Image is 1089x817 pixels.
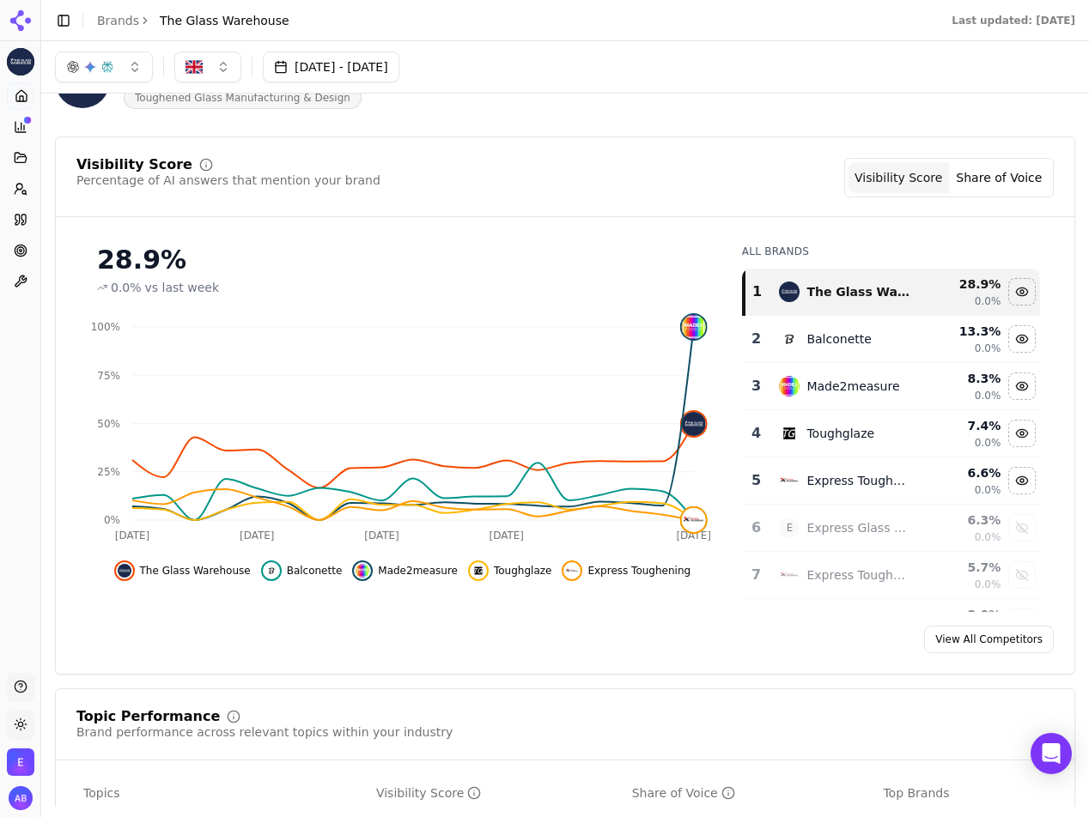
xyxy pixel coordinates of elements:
button: Hide express toughening data [1008,467,1036,494]
th: Topics [76,774,369,813]
span: Balconette [287,564,343,578]
tspan: 50% [97,418,120,430]
span: 0.0% [975,483,1001,497]
button: Open user button [9,786,33,810]
img: toughglaze [471,564,485,578]
span: 0.0% [975,294,1001,308]
button: Hide the glass warehouse data [1008,278,1036,306]
tr: 3.0%Show me and my glass data [744,599,1040,646]
tspan: 25% [97,466,120,478]
span: 0.0% [975,389,1001,402]
button: Show me and my glass data [1008,608,1036,636]
div: 4 [751,423,763,444]
button: Current brand: The Glass Warehouse [7,48,34,76]
tr: 7express toughening ltdExpress Toughening Ltd5.7%0.0%Show express toughening ltd data [744,552,1040,599]
div: Express Toughening Ltd [806,566,912,584]
nav: breadcrumb [97,12,289,29]
div: 3 [751,376,763,396]
img: Express Toughening Ltd [7,748,34,776]
button: [DATE] - [DATE] [263,51,399,82]
span: vs last week [145,279,220,296]
div: The Glass Warehouse [806,283,912,300]
div: Brand performance across relevant topics within your industry [76,723,453,741]
div: 8.3 % [926,370,1001,387]
tr: 4toughglazeToughglaze7.4%0.0%Hide toughglaze data [744,410,1040,457]
span: Toughglaze [494,564,551,578]
div: Toughglaze [806,425,874,442]
img: balconette [779,329,800,349]
button: Hide toughglaze data [1008,420,1036,447]
div: 6.6 % [926,464,1001,481]
a: View All Competitors [924,626,1054,653]
span: 0.0% [975,578,1001,591]
div: 6 [751,517,763,538]
img: express toughening ltd [779,565,800,585]
img: website_grey.svg [27,45,41,58]
img: the glass warehouse [118,564,131,578]
a: Brands [97,14,139,27]
div: 7 [751,565,763,585]
div: 6.3 % [926,511,1001,529]
div: Open Intercom Messenger [1031,733,1072,774]
span: Topics [83,784,120,802]
th: visibilityScore [369,774,625,813]
div: Made2measure [806,378,899,395]
button: Hide toughglaze data [468,560,551,581]
tr: 5express tougheningExpress Toughening6.6%0.0%Hide express toughening data [744,457,1040,505]
div: 13.3 % [926,323,1001,340]
div: 5 [751,470,763,491]
img: made2measure [356,564,369,578]
div: 2 [751,329,763,349]
th: shareOfVoice [625,774,877,813]
img: the glass warehouse [682,412,706,436]
tr: 3made2measureMade2measure8.3%0.0%Hide made2measure data [744,363,1040,410]
tr: 2balconetteBalconette13.3%0.0%Hide balconette data [744,316,1040,363]
tspan: [DATE] [364,530,399,542]
tspan: 0% [104,514,120,526]
button: Hide balconette data [261,560,343,581]
div: 5.7 % [926,559,1001,576]
div: 7.4 % [926,417,1001,434]
div: Balconette [806,330,871,348]
span: 0.0% [975,530,1001,544]
div: Keywords by Traffic [190,101,289,112]
img: express toughening [779,470,800,491]
img: express toughening [682,508,706,532]
div: 28.9 % [926,275,1001,293]
div: 1 [752,281,763,302]
div: Visibility Score [376,784,481,802]
div: Express Toughening [806,472,912,489]
div: Share of Voice [632,784,735,802]
div: 3.0 % [926,606,1001,623]
img: tab_keywords_by_traffic_grey.svg [171,100,185,113]
img: GB [186,58,203,76]
button: Visibility Score [849,162,949,193]
span: Top Brands [883,784,949,802]
span: The Glass Warehouse [160,12,289,29]
tspan: 75% [97,370,120,382]
tr: 1the glass warehouseThe Glass Warehouse28.9%0.0%Hide the glass warehouse data [744,269,1040,316]
tspan: [DATE] [676,530,711,542]
div: Domain: [URL] [45,45,122,58]
button: Hide made2measure data [352,560,458,581]
img: express toughening [565,564,579,578]
img: the glass warehouse [779,281,800,302]
div: 28.9 % [97,245,708,275]
div: Percentage of AI answers that mention your brand [76,172,380,189]
img: balconette [265,564,278,578]
img: made2measure [682,315,706,339]
tr: 6EExpress Glass Warehouse6.3%0.0%Show express glass warehouse data [744,505,1040,552]
div: Topic Performance [76,710,220,723]
th: Top Brands [876,774,1054,813]
div: Last updated: [DATE] [952,14,1075,27]
span: E [779,517,800,538]
span: Made2measure [378,564,458,578]
button: Hide the glass warehouse data [114,560,251,581]
div: v 4.0.24 [48,27,84,41]
span: Toughened Glass Manufacturing & Design [124,87,362,109]
span: 0.0% [111,279,142,296]
img: tab_domain_overview_orange.svg [46,100,60,113]
img: Adam Blundell [9,786,33,810]
button: Hide express toughening data [562,560,691,581]
span: Express Toughening [587,564,691,578]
